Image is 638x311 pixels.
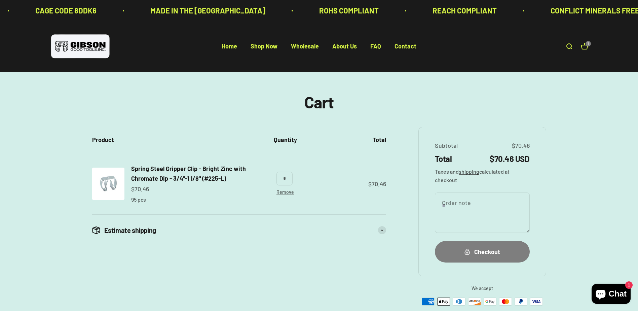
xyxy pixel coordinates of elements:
p: 95 pcs [131,195,146,204]
a: About Us [332,43,357,50]
a: Contact [395,43,416,50]
span: We accept [418,284,546,292]
a: Remove [276,189,294,195]
span: Subtotal [435,141,458,150]
span: Estimate shipping [104,226,156,235]
summary: Estimate shipping [92,215,386,246]
th: Total [302,127,386,153]
p: ROHS COMPLIANT [317,5,377,16]
td: $70.46 [302,153,386,214]
th: Product [92,127,268,153]
span: Spring Steel Gripper Clip - Bright Zinc with Chromate Dip - 3/4"-1 1/8" (#225-L) [131,165,246,182]
img: Gripper clip, made & shipped from the USA! [92,168,124,200]
span: $70.46 USD [490,153,529,165]
span: $70.46 [512,141,530,150]
th: Quantity [268,127,302,153]
inbox-online-store-chat: Shopify online store chat [590,284,633,306]
span: Total [435,153,452,165]
a: shipping [459,168,479,175]
a: Home [222,43,237,50]
a: FAQ [370,43,381,50]
cart-count: 1 [586,41,591,46]
span: Taxes and calculated at checkout [435,167,530,184]
p: MADE IN THE [GEOGRAPHIC_DATA] [148,5,263,16]
sale-price: $70.46 [131,184,149,194]
a: Spring Steel Gripper Clip - Bright Zinc with Chromate Dip - 3/4"-1 1/8" (#225-L) [131,164,263,183]
div: Checkout [448,247,516,257]
p: CONFLICT MINERALS FREE [549,5,637,16]
button: Checkout [435,241,530,262]
a: Wholesale [291,43,319,50]
input: Change quantity [276,172,293,185]
a: Shop Now [251,43,277,50]
h1: Cart [304,93,333,111]
p: CAGE CODE 8DDK6 [33,5,95,16]
p: REACH COMPLIANT [430,5,495,16]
